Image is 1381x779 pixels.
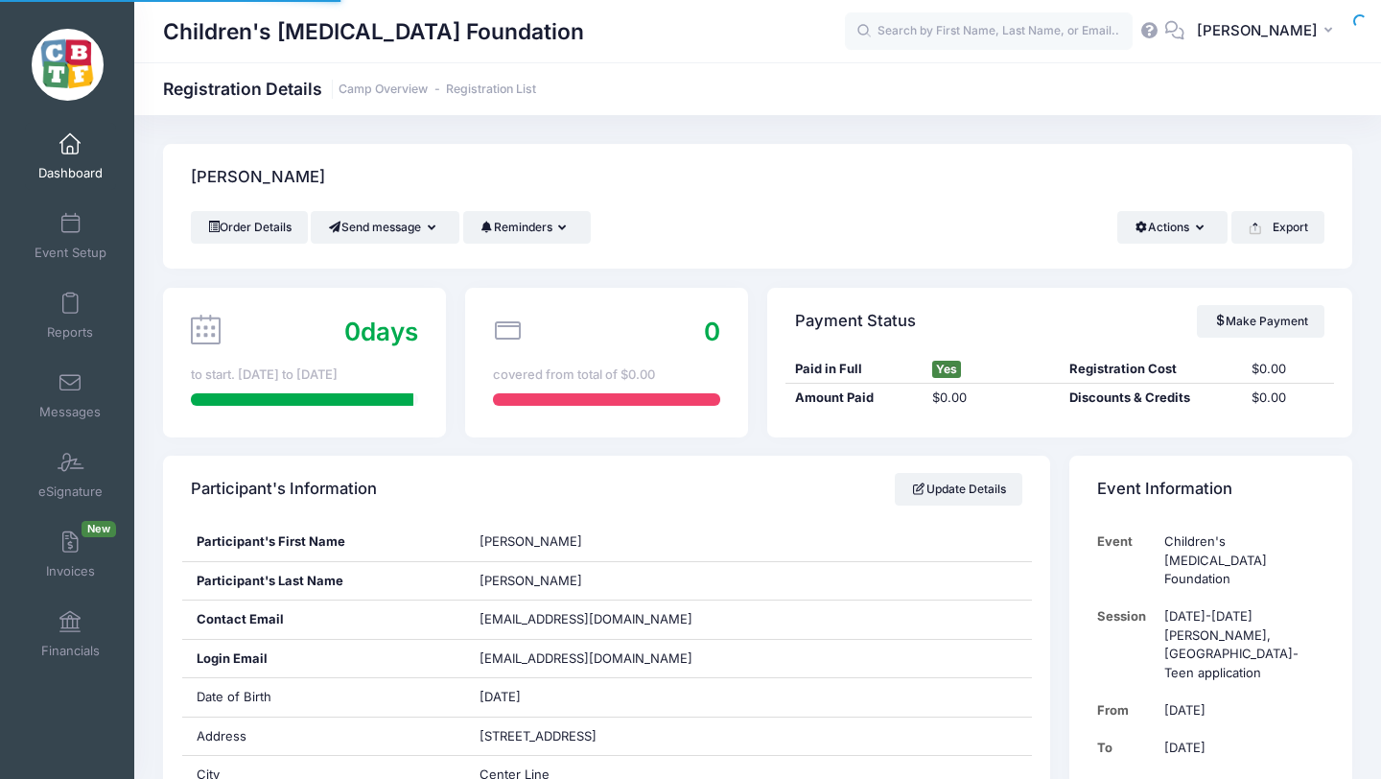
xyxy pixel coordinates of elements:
span: Event Setup [35,245,106,261]
span: Messages [39,404,101,420]
a: Financials [25,601,116,668]
span: Financials [41,643,100,659]
div: Address [182,718,465,756]
h4: Event Information [1097,462,1232,517]
a: Camp Overview [339,83,428,97]
button: Send message [311,211,459,244]
div: days [344,313,418,350]
span: [EMAIL_ADDRESS][DOMAIN_NAME] [480,611,692,626]
div: Amount Paid [785,389,923,408]
h1: Registration Details [163,79,536,99]
a: Order Details [191,211,308,244]
span: Invoices [46,563,95,579]
span: 0 [344,317,361,346]
h4: Payment Status [795,294,916,348]
td: Session [1097,598,1156,692]
span: [DATE] [480,689,521,704]
a: Event Setup [25,202,116,270]
div: Participant's First Name [182,523,465,561]
h4: Participant's Information [191,462,377,517]
span: 0 [704,317,720,346]
span: New [82,521,116,537]
div: Contact Email [182,601,465,639]
button: [PERSON_NAME] [1184,10,1352,54]
a: Registration List [446,83,536,97]
span: [PERSON_NAME] [1197,20,1318,41]
img: Children's Brain Tumor Foundation [32,29,104,101]
span: [STREET_ADDRESS] [480,728,597,744]
span: Dashboard [38,165,103,181]
div: Discounts & Credits [1060,389,1242,408]
td: Event [1097,523,1156,598]
span: Reports [47,324,93,341]
button: Reminders [463,211,591,244]
span: [EMAIL_ADDRESS][DOMAIN_NAME] [480,649,719,669]
div: Participant's Last Name [182,562,465,601]
button: Export [1231,211,1324,244]
div: covered from total of $0.00 [493,366,720,385]
div: Date of Birth [182,678,465,717]
td: [DATE] [1156,729,1324,767]
a: Reports [25,282,116,349]
button: Actions [1117,211,1228,244]
div: to start. [DATE] to [DATE] [191,366,418,385]
span: [PERSON_NAME] [480,573,582,588]
span: eSignature [38,484,103,500]
div: Login Email [182,640,465,678]
a: InvoicesNew [25,521,116,588]
div: Registration Cost [1060,360,1242,379]
h4: [PERSON_NAME] [191,151,325,205]
a: Update Details [895,473,1022,506]
input: Search by First Name, Last Name, or Email... [845,12,1133,51]
a: Dashboard [25,123,116,190]
a: Messages [25,362,116,429]
span: Yes [932,361,961,378]
span: [PERSON_NAME] [480,533,582,549]
td: From [1097,692,1156,729]
div: Paid in Full [785,360,923,379]
td: Children's [MEDICAL_DATA] Foundation [1156,523,1324,598]
td: [DATE]-[DATE] [PERSON_NAME], [GEOGRAPHIC_DATA]-Teen application [1156,598,1324,692]
a: eSignature [25,441,116,508]
a: Make Payment [1197,305,1324,338]
td: To [1097,729,1156,767]
td: [DATE] [1156,692,1324,729]
h1: Children's [MEDICAL_DATA] Foundation [163,10,584,54]
div: $0.00 [1242,389,1333,408]
div: $0.00 [923,389,1060,408]
div: $0.00 [1242,360,1333,379]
